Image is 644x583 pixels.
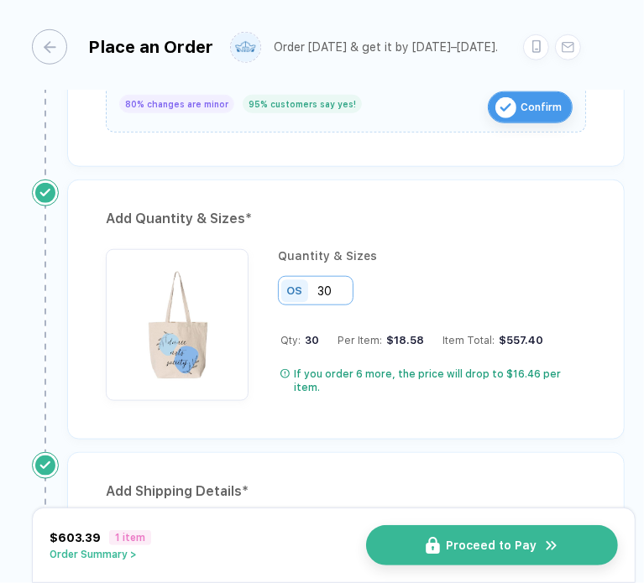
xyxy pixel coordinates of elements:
div: If you order 6 more, the price will drop to $16.46 per item. [294,367,586,394]
div: Item Total: [442,334,543,346]
div: $557.40 [495,334,543,346]
div: Add Quantity & Sizes [106,206,586,232]
span: 1 item [109,530,151,545]
img: icon [426,537,440,554]
div: Quantity & Sizes [278,249,586,263]
div: Place an Order [88,37,213,57]
div: Order [DATE] & get it by [DATE]–[DATE]. [274,40,498,55]
span: 30 [301,334,319,346]
span: Confirm [521,94,562,121]
div: Qty: [280,334,319,346]
span: Proceed to Pay [447,539,537,552]
img: user profile [231,33,260,62]
button: iconProceed to Payicon [366,525,618,565]
div: $18.58 [382,334,424,346]
button: Order Summary > [50,549,151,560]
img: 1759764356312bnznd_nt_front.png [114,258,240,383]
img: icon [544,538,559,554]
div: Add Shipping Details [106,478,586,505]
div: OS [287,284,303,297]
div: 95% customers say yes! [243,95,362,113]
div: Per Item: [338,334,424,346]
div: 80% changes are minor [119,95,234,113]
span: $603.39 [50,531,101,544]
img: icon [495,97,516,118]
button: iconConfirm [488,91,573,123]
